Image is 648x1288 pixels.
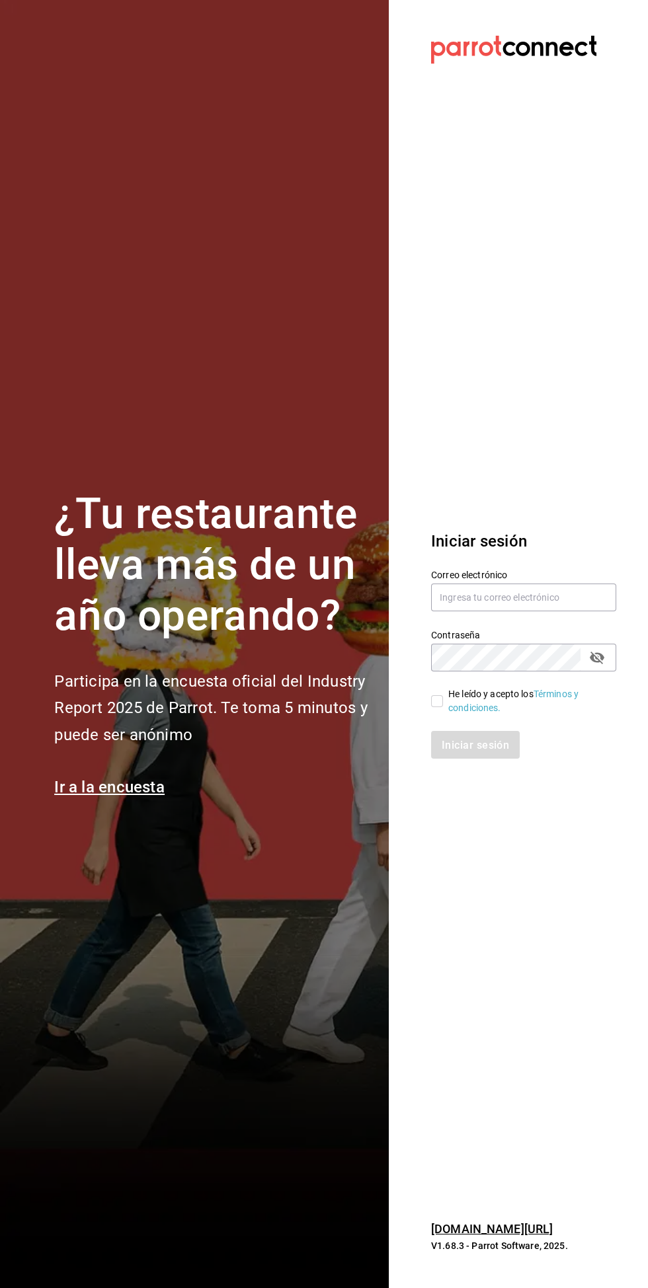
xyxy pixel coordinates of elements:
a: Ir a la encuesta [54,778,165,796]
a: [DOMAIN_NAME][URL] [431,1222,553,1236]
font: He leído y acepto los [448,689,534,699]
font: V1.68.3 - Parrot Software, 2025. [431,1240,568,1251]
input: Ingresa tu correo electrónico [431,584,616,611]
font: Contraseña [431,630,480,640]
font: ¿Tu restaurante lleva más de un año operando? [54,489,357,640]
font: Iniciar sesión [431,532,527,550]
font: Correo electrónico [431,570,507,580]
button: campo de contraseña [586,646,608,669]
font: Participa en la encuesta oficial del Industry Report 2025 de Parrot. Te toma 5 minutos y puede se... [54,672,367,745]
